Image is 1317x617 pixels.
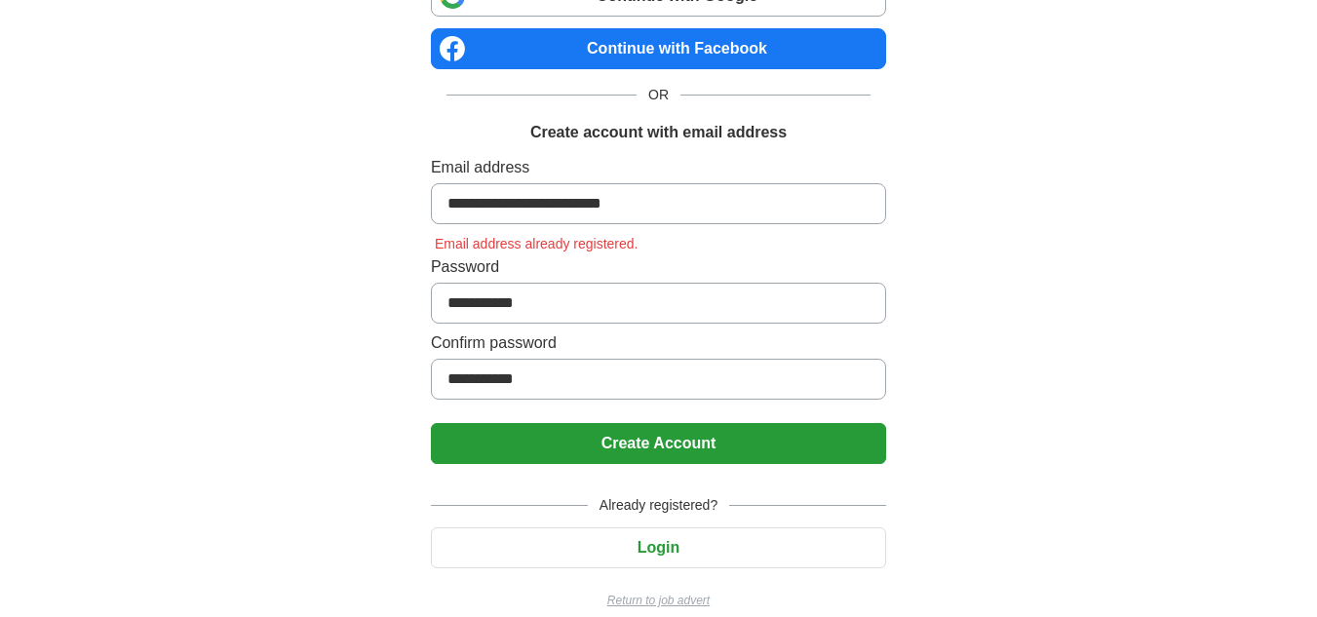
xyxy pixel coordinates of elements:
a: Login [431,539,886,556]
a: Continue with Facebook [431,28,886,69]
button: Create Account [431,423,886,464]
label: Confirm password [431,331,886,355]
span: Email address already registered. [431,236,642,251]
span: Already registered? [588,495,729,516]
label: Password [431,255,886,279]
label: Email address [431,156,886,179]
span: OR [637,85,680,105]
button: Login [431,527,886,568]
h1: Create account with email address [530,121,787,144]
a: Return to job advert [431,592,886,609]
